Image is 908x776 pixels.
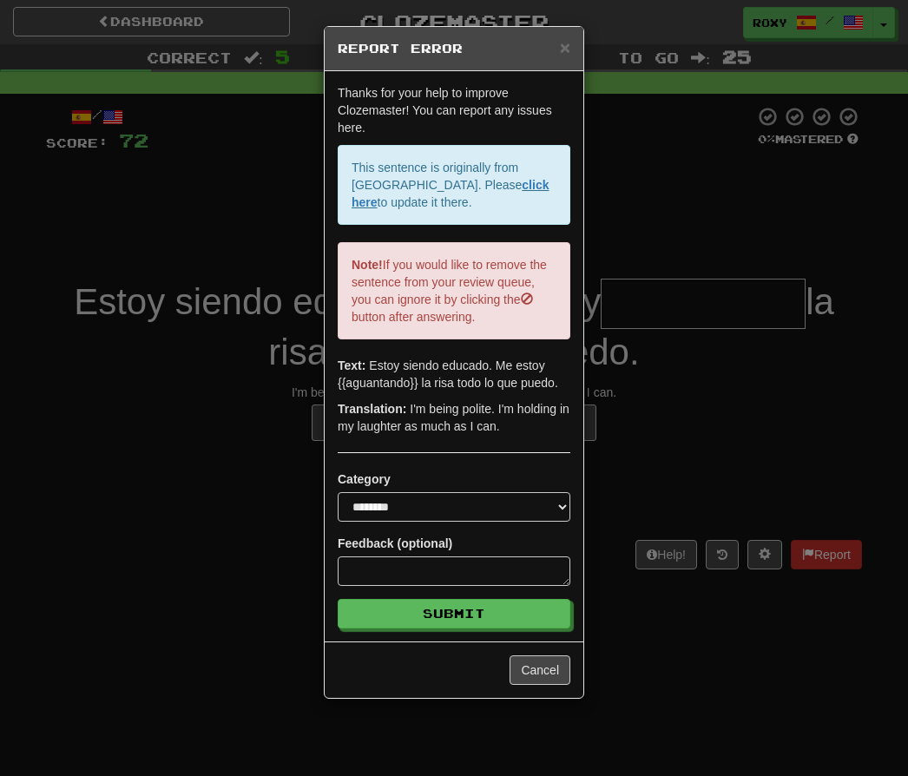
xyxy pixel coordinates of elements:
[338,357,570,391] p: Estoy siendo educado. Me estoy {{aguantando}} la risa todo lo que puedo.
[560,37,570,57] span: ×
[338,535,452,552] label: Feedback (optional)
[338,400,570,435] p: I'm being polite. I'm holding in my laughter as much as I can.
[338,84,570,136] p: Thanks for your help to improve Clozemaster! You can report any issues here.
[560,38,570,56] button: Close
[338,599,570,628] button: Submit
[338,358,365,372] strong: Text:
[510,655,570,685] button: Cancel
[352,258,383,272] strong: Note!
[338,40,570,57] h5: Report Error
[338,145,570,225] p: This sentence is originally from [GEOGRAPHIC_DATA]. Please to update it there.
[338,470,391,488] label: Category
[338,402,406,416] strong: Translation:
[338,242,570,339] p: If you would like to remove the sentence from your review queue, you can ignore it by clicking th...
